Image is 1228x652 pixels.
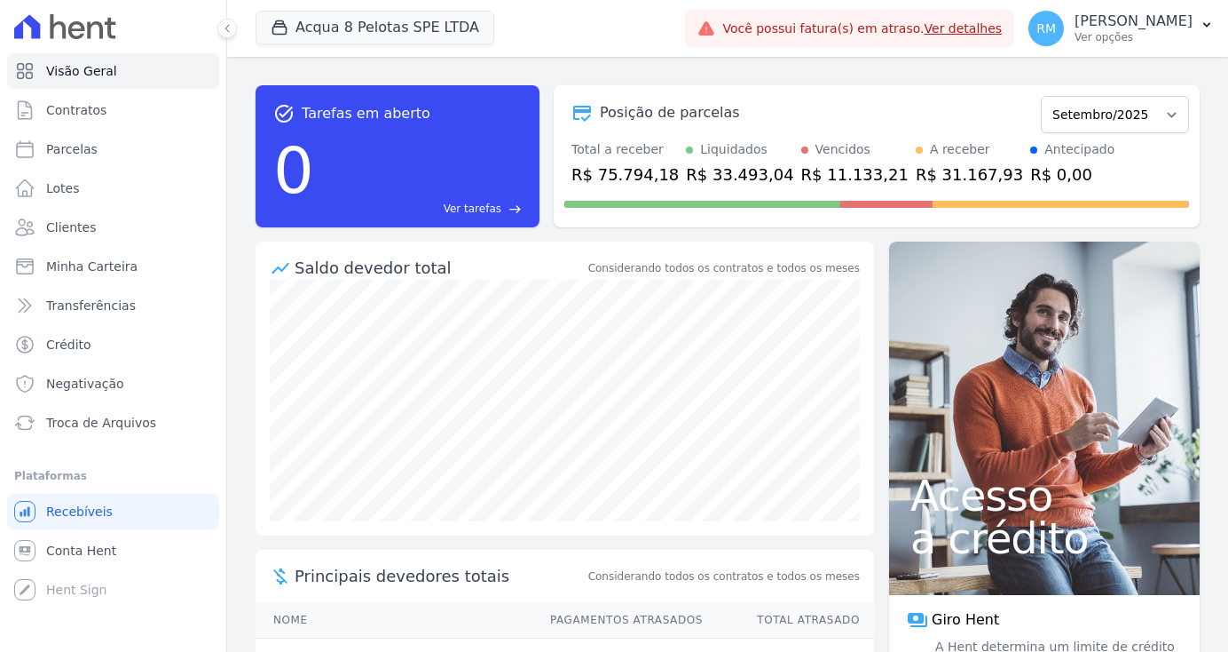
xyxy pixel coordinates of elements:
[7,249,219,284] a: Minha Carteira
[46,219,96,236] span: Clientes
[7,533,219,569] a: Conta Hent
[7,494,219,529] a: Recebíveis
[46,503,113,521] span: Recebíveis
[256,602,533,639] th: Nome
[7,327,219,362] a: Crédito
[916,163,1023,187] div: R$ 31.167,93
[7,366,219,402] a: Negativação
[46,62,117,80] span: Visão Geral
[925,21,1003,36] a: Ver detalhes
[7,171,219,206] a: Lotes
[722,20,1002,38] span: Você possui fatura(s) em atraso.
[273,124,314,217] div: 0
[7,53,219,89] a: Visão Geral
[46,101,106,119] span: Contratos
[444,201,501,217] span: Ver tarefas
[588,569,860,584] span: Considerando todos os contratos e todos os meses
[46,336,91,354] span: Crédito
[46,297,136,314] span: Transferências
[700,140,767,159] div: Liquidados
[302,103,430,124] span: Tarefas em aberto
[46,375,124,393] span: Negativação
[321,201,522,217] a: Ver tarefas east
[7,288,219,323] a: Transferências
[273,103,295,124] span: task_alt
[1030,163,1114,187] div: R$ 0,00
[46,414,156,432] span: Troca de Arquivos
[910,517,1178,560] span: a crédito
[571,140,679,159] div: Total a receber
[910,474,1178,517] span: Acesso
[46,542,116,560] span: Conta Hent
[295,564,585,588] span: Principais devedores totais
[7,210,219,245] a: Clientes
[588,260,860,276] div: Considerando todos os contratos e todos os meses
[815,140,870,159] div: Vencidos
[1044,140,1114,159] div: Antecipado
[1074,12,1193,30] p: [PERSON_NAME]
[46,179,80,197] span: Lotes
[686,163,793,187] div: R$ 33.493,04
[1014,4,1228,53] button: RM [PERSON_NAME] Ver opções
[801,163,909,187] div: R$ 11.133,21
[704,602,874,639] th: Total Atrasado
[7,92,219,128] a: Contratos
[571,163,679,187] div: R$ 75.794,18
[7,405,219,441] a: Troca de Arquivos
[1036,22,1056,35] span: RM
[600,102,740,123] div: Posição de parcelas
[295,256,585,280] div: Saldo devedor total
[14,465,212,487] div: Plataformas
[1074,30,1193,44] p: Ver opções
[7,131,219,167] a: Parcelas
[46,258,138,275] span: Minha Carteira
[930,140,990,159] div: A receber
[533,602,704,639] th: Pagamentos Atrasados
[508,203,522,216] span: east
[46,140,98,158] span: Parcelas
[256,11,494,44] button: Acqua 8 Pelotas SPE LTDA
[932,609,999,631] span: Giro Hent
